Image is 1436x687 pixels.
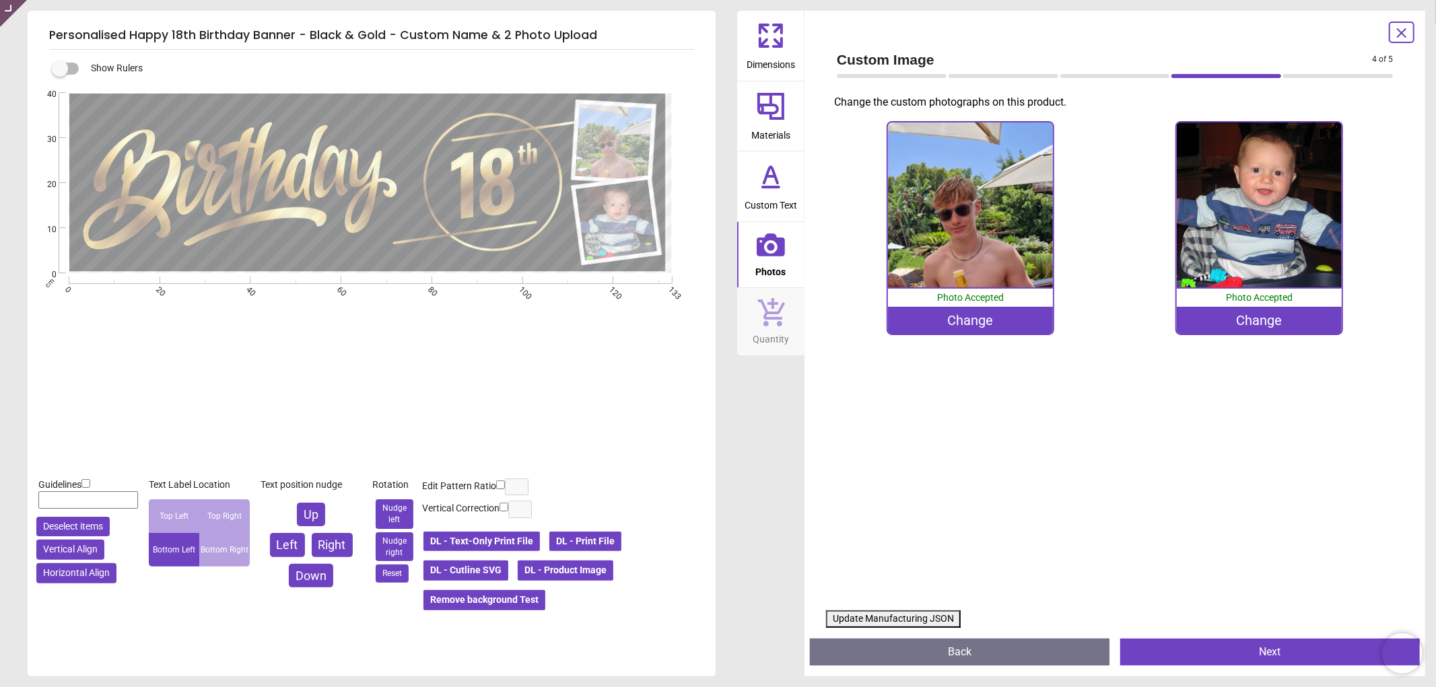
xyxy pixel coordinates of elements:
span: Quantity [753,326,789,347]
span: 30 [31,134,57,145]
button: Update Manufacturing JSON [826,610,961,628]
div: Change [888,307,1053,334]
span: 20 [31,179,57,190]
span: Photos [756,259,786,279]
span: 40 [244,285,253,293]
span: 0 [31,269,57,281]
button: Custom Text [737,151,805,221]
span: 120 [607,285,615,293]
iframe: Brevo live chat [1382,633,1423,674]
span: Photo Accepted [1226,292,1293,303]
span: Custom Text [745,192,797,213]
button: Photos [737,222,805,288]
p: Change the custom photographs on this product. [834,95,1404,110]
span: Photo Accepted [937,292,1004,303]
button: Dimensions [737,11,805,81]
div: Change [1177,307,1342,334]
h5: Personalised Happy 18th Birthday Banner - Black & Gold - Custom Name & 2 Photo Upload [49,22,694,50]
span: 60 [335,285,343,293]
span: 10 [31,224,57,236]
span: Materials [751,122,790,143]
span: 100 [516,285,525,293]
button: Materials [737,81,805,151]
span: 0 [63,285,71,293]
span: 20 [153,285,162,293]
span: 80 [425,285,434,293]
button: Quantity [737,288,805,355]
div: Show Rulers [60,61,716,77]
span: Dimensions [747,52,795,72]
span: 133 [666,285,675,293]
button: Back [810,639,1109,665]
span: 40 [31,89,57,100]
span: 4 of 5 [1372,54,1393,65]
span: Custom Image [837,50,1372,69]
button: Next [1120,639,1420,665]
span: cm [44,277,56,289]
